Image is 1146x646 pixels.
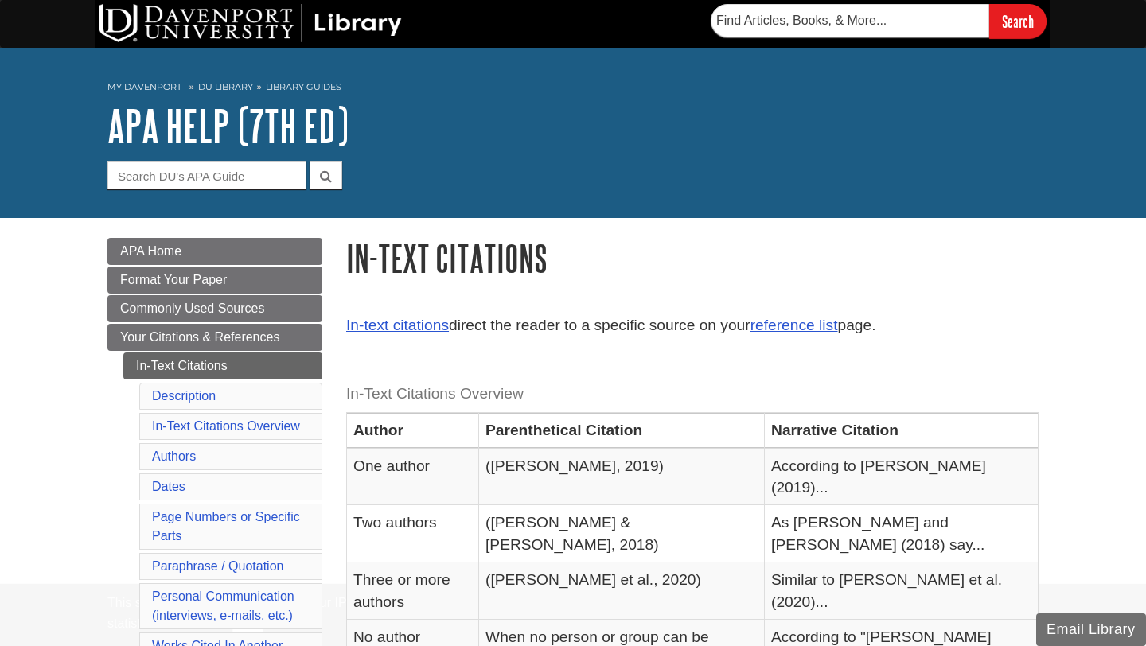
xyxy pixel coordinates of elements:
a: APA Home [107,238,322,265]
td: As [PERSON_NAME] and [PERSON_NAME] (2018) say... [765,505,1039,562]
td: ([PERSON_NAME] & [PERSON_NAME], 2018) [479,505,765,562]
a: reference list [750,317,838,333]
input: Search [989,4,1047,38]
a: Dates [152,480,185,493]
a: In-Text Citations Overview [152,419,300,433]
a: Authors [152,449,196,463]
a: In-text citations [346,317,449,333]
a: Personal Communication(interviews, e-mails, etc.) [152,590,294,622]
button: Email Library [1036,613,1146,646]
th: Author [347,413,479,448]
a: Format Your Paper [107,267,322,294]
a: Your Citations & References [107,324,322,351]
th: Parenthetical Citation [479,413,765,448]
span: Format Your Paper [120,273,227,286]
a: Library Guides [266,81,341,92]
a: Paraphrase / Quotation [152,559,283,573]
a: In-Text Citations [123,352,322,379]
caption: In-Text Citations Overview [346,376,1039,412]
h1: In-Text Citations [346,238,1039,278]
form: Searches DU Library's articles, books, and more [711,4,1047,38]
td: ([PERSON_NAME] et al., 2020) [479,562,765,620]
td: Three or more authors [347,562,479,620]
span: APA Home [120,244,181,258]
td: According to [PERSON_NAME] (2019)... [765,448,1039,505]
td: Two authors [347,505,479,562]
th: Narrative Citation [765,413,1039,448]
nav: breadcrumb [107,76,1039,102]
input: Find Articles, Books, & More... [711,4,989,37]
span: Commonly Used Sources [120,302,264,315]
a: My Davenport [107,80,181,94]
a: DU Library [198,81,253,92]
span: Your Citations & References [120,330,279,344]
td: Similar to [PERSON_NAME] et al. (2020)... [765,562,1039,620]
a: Commonly Used Sources [107,295,322,322]
a: Page Numbers or Specific Parts [152,510,300,543]
a: Description [152,389,216,403]
a: APA Help (7th Ed) [107,101,349,150]
td: One author [347,448,479,505]
input: Search DU's APA Guide [107,161,306,189]
td: ([PERSON_NAME], 2019) [479,448,765,505]
img: DU Library [99,4,402,42]
p: direct the reader to a specific source on your page. [346,314,1039,337]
